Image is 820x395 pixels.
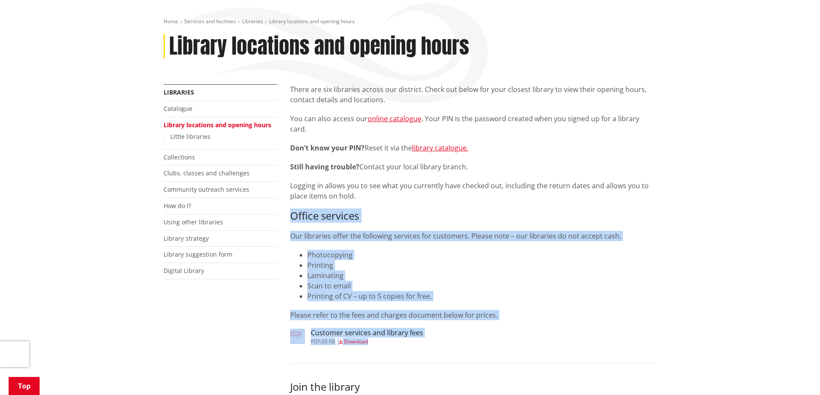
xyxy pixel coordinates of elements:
p: Our libraries offer the following services for customers. Please note – our libraries do not acce... [290,231,657,241]
li: Scan to email [307,281,657,291]
a: online catalogue [368,114,421,123]
a: Libraries [164,88,194,96]
iframe: Messenger Launcher [780,359,811,390]
img: document-pdf.svg [290,329,305,344]
a: Using other libraries [164,218,223,226]
a: Digital Library [164,266,204,275]
a: library catalogue. [412,143,468,153]
a: Library suggestion form [164,250,232,258]
span: Download [344,338,368,345]
p: You can also access our . Your PIN is the password created when you signed up for a library card. [290,113,657,134]
h1: Library locations and opening hours [169,34,469,59]
a: Community outreach services [164,185,249,193]
a: Little libraries [170,132,210,141]
strong: Don’t know your PIN? [290,143,365,153]
h3: Customer services and library fees [311,329,423,337]
span: pdf [311,338,320,345]
a: Clubs, classes and challenges [164,169,250,177]
a: Top [9,377,40,395]
p: Logging in allows you to see what you currently have checked out, including the return dates and ... [290,181,657,201]
p: There are six libraries across our district. Check out below for your closest library to view the... [290,84,657,105]
p: Please refer to the fees and charges document below for prices. [290,310,657,320]
a: Home [164,18,178,25]
a: Collections [164,153,195,161]
a: Libraries [242,18,263,25]
a: How do I? [164,202,191,210]
li: Printing of CV – up to 5 copies for free. [307,291,657,301]
p: Reset it via the [290,143,657,153]
strong: Still having trouble? [290,162,359,171]
a: Catalogue [164,104,192,113]
li: Printing [307,260,657,270]
a: Library locations and opening hours [164,121,271,129]
a: Library strategy [164,234,209,242]
span: 65 KB [322,338,335,345]
li: Photocopying [307,250,657,260]
h3: Office services [290,210,657,222]
h3: Join the library [290,381,657,393]
a: Services and facilities [184,18,236,25]
span: Library locations and opening hours [269,18,355,25]
div: , [311,339,423,344]
nav: breadcrumb [164,18,657,25]
a: Customer services and library fees pdf,65 KB Download [290,329,423,344]
p: Contact your local library branch. [290,162,657,172]
li: Laminating [307,270,657,281]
